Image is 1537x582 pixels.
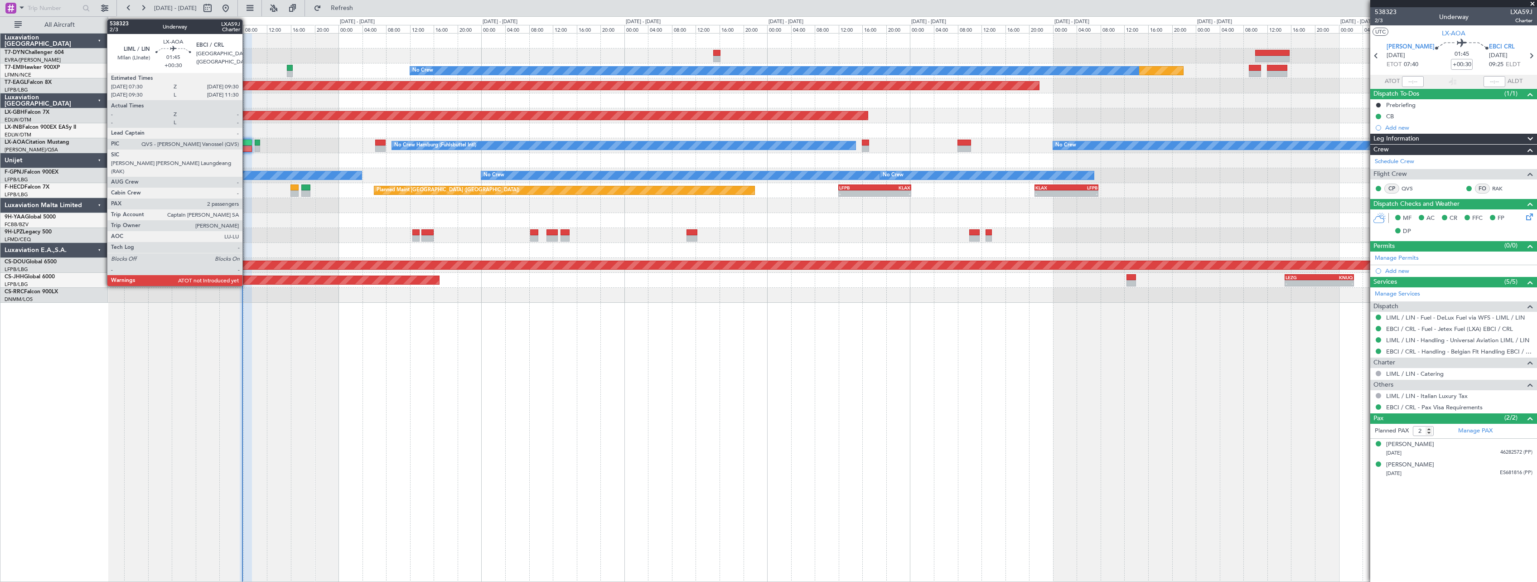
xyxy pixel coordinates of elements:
[1373,380,1393,390] span: Others
[1504,413,1518,422] span: (2/2)
[1385,267,1532,275] div: Add new
[1148,25,1172,33] div: 16:00
[1426,214,1435,223] span: AC
[1384,184,1399,194] div: CP
[886,25,910,33] div: 20:00
[1124,25,1148,33] div: 12:00
[1005,25,1029,33] div: 16:00
[883,169,904,182] div: No Crew
[5,259,57,265] a: CS-DOUGlobal 6500
[1077,25,1101,33] div: 04:00
[5,57,61,63] a: EVRA/[PERSON_NAME]
[1475,184,1490,194] div: FO
[839,185,875,190] div: LFPB
[1387,60,1402,69] span: ETOT
[1373,169,1407,179] span: Flight Crew
[5,229,52,235] a: 9H-LPZLegacy 500
[5,140,69,145] a: LX-AOACitation Mustang
[1403,214,1411,223] span: MF
[1375,427,1409,436] label: Planned PAX
[958,25,982,33] div: 08:00
[1286,281,1319,286] div: -
[1055,139,1076,152] div: No Crew
[340,18,375,26] div: [DATE] - [DATE]
[1504,277,1518,286] span: (5/5)
[1458,427,1493,436] a: Manage PAX
[672,25,696,33] div: 08:00
[1373,277,1397,287] span: Services
[1455,50,1469,59] span: 01:45
[5,110,49,115] a: LX-GBHFalcon 7X
[148,25,172,33] div: 16:00
[1375,157,1414,166] a: Schedule Crew
[1387,43,1435,52] span: [PERSON_NAME]
[5,65,22,70] span: T7-EMI
[696,25,720,33] div: 12:00
[1442,29,1465,38] span: LX-AOA
[5,80,52,85] a: T7-EAGLFalcon 8X
[1373,134,1419,144] span: Leg Information
[412,64,433,78] div: No Crew
[1067,185,1097,190] div: LFPB
[839,191,875,196] div: -
[483,18,517,26] div: [DATE] - [DATE]
[1498,214,1504,223] span: FP
[5,214,25,220] span: 9H-YAA
[5,170,24,175] span: F-GPNJ
[1172,25,1196,33] div: 20:00
[1373,89,1419,99] span: Dispatch To-Dos
[1508,77,1522,86] span: ALDT
[5,289,24,295] span: CS-RRC
[5,110,24,115] span: LX-GBH
[648,25,672,33] div: 04:00
[1385,124,1532,131] div: Add new
[315,25,339,33] div: 20:00
[267,25,291,33] div: 12:00
[1385,77,1400,86] span: ATOT
[5,266,28,273] a: LFPB/LBG
[394,139,476,152] div: No Crew Hamburg (Fuhlsbuttel Intl)
[505,25,529,33] div: 04:00
[1286,275,1319,280] div: LEZG
[5,176,28,183] a: LFPB/LBG
[720,25,744,33] div: 16:00
[5,214,56,220] a: 9H-YAAGlobal 5000
[5,125,22,130] span: LX-INB
[219,25,243,33] div: 04:00
[5,296,33,303] a: DNMM/LOS
[28,1,80,15] input: Trip Number
[791,25,815,33] div: 04:00
[1375,290,1420,299] a: Manage Services
[1375,254,1419,263] a: Manage Permits
[875,191,911,196] div: -
[624,25,648,33] div: 00:00
[1500,469,1532,477] span: ES681816 (PP)
[196,25,220,33] div: 00:00
[338,25,362,33] div: 00:00
[934,25,958,33] div: 04:00
[5,50,25,55] span: T7-DYN
[483,169,504,182] div: No Crew
[1386,101,1416,109] div: Prebriefing
[1386,325,1513,333] a: EBCI / CRL - Fuel - Jetex Fuel (LXA) EBCI / CRL
[1291,25,1315,33] div: 16:00
[5,50,64,55] a: T7-DYNChallenger 604
[626,18,661,26] div: [DATE] - [DATE]
[1500,449,1532,456] span: 46282572 (PP)
[154,4,197,12] span: [DATE] - [DATE]
[1373,413,1383,424] span: Pax
[1402,76,1424,87] input: --:--
[458,25,482,33] div: 20:00
[1035,191,1066,196] div: -
[1220,25,1244,33] div: 04:00
[1373,199,1460,209] span: Dispatch Checks and Weather
[291,25,315,33] div: 16:00
[1196,25,1220,33] div: 00:00
[5,80,27,85] span: T7-EAGL
[10,18,98,32] button: All Aircraft
[386,25,410,33] div: 08:00
[197,18,232,26] div: [DATE] - [DATE]
[5,221,29,228] a: FCBB/BZV
[410,25,434,33] div: 12:00
[1373,358,1395,368] span: Charter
